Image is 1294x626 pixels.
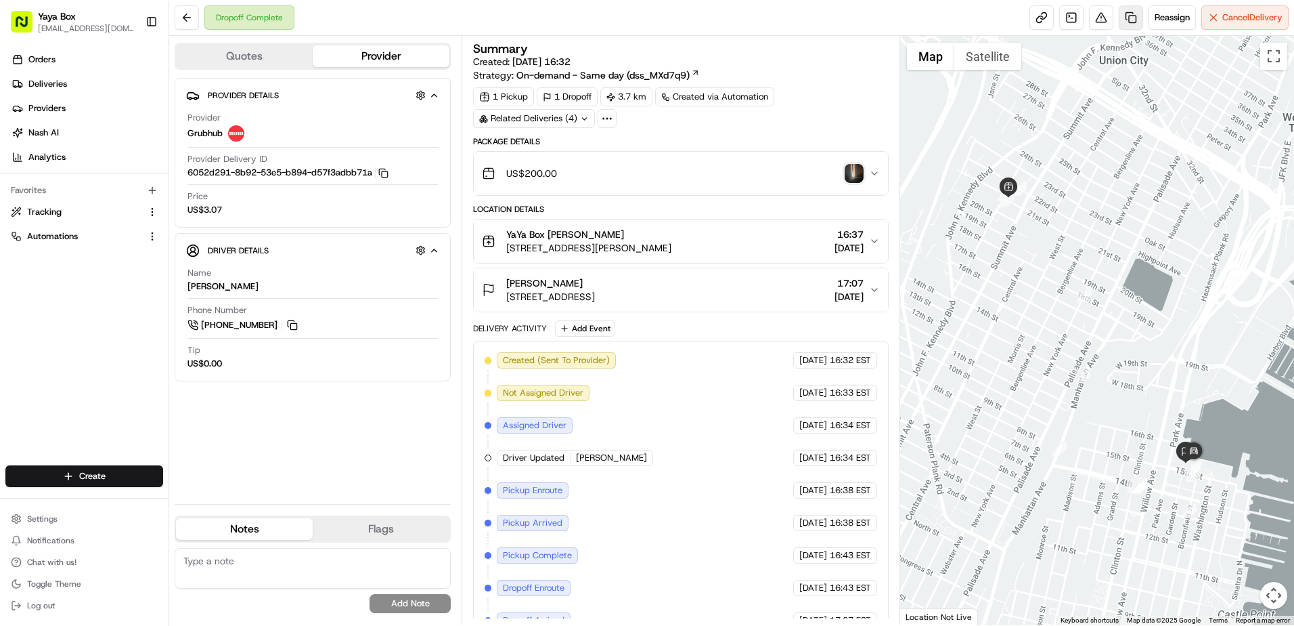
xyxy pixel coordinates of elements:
[903,608,948,625] img: Google
[187,358,222,370] div: US$0.00
[503,452,564,464] span: Driver Updated
[313,45,449,67] button: Provider
[187,344,200,356] span: Tip
[830,484,871,497] span: 16:38 EST
[600,87,652,106] div: 3.7 km
[5,122,169,144] a: Nash AI
[14,54,246,76] p: Welcome 👋
[186,239,439,262] button: Driver Details
[830,452,871,464] span: 16:34 EST
[187,167,388,179] button: 6052d291-8b92-53e5-b894-d57f3adbb71a
[834,228,864,241] span: 16:37
[28,129,53,154] img: 1738778727109-b901c2ba-d612-49f7-a14d-d897ce62d23f
[473,55,571,68] span: Created:
[576,452,647,464] span: [PERSON_NAME]
[5,531,163,550] button: Notifications
[506,167,557,180] span: US$200.00
[102,247,106,257] span: •
[1260,582,1287,609] button: Map camera controls
[830,387,871,399] span: 16:33 EST
[187,204,222,216] span: US$3.07
[109,297,223,322] a: 💻API Documentation
[38,23,135,34] button: [EMAIL_ADDRESS][DOMAIN_NAME]
[5,73,169,95] a: Deliveries
[5,465,163,487] button: Create
[5,49,169,70] a: Orders
[830,582,871,594] span: 16:43 EST
[834,241,864,255] span: [DATE]
[5,553,163,572] button: Chat with us!
[830,549,871,562] span: 16:43 EST
[1201,5,1289,30] button: CancelDelivery
[830,354,871,367] span: 16:32 EST
[655,87,774,106] div: Created via Automation
[38,9,76,23] button: Yaya Box
[95,335,164,346] a: Powered byPylon
[1155,12,1190,24] span: Reassign
[1209,617,1228,624] a: Terms (opens in new tab)
[176,518,313,540] button: Notes
[14,176,91,187] div: Past conversations
[799,354,827,367] span: [DATE]
[135,336,164,346] span: Pylon
[516,68,700,82] a: On-demand - Same day (dss_MXd7q9)
[201,319,277,331] span: [PHONE_NUMBER]
[5,596,163,615] button: Log out
[474,152,888,195] button: US$200.00photo_proof_of_delivery image
[5,146,169,168] a: Analytics
[14,14,41,41] img: Nash
[5,98,169,119] a: Providers
[1186,459,1201,474] div: 12
[27,230,78,243] span: Automations
[5,509,163,528] button: Settings
[35,87,223,102] input: Clear
[14,197,35,219] img: Joseph V.
[537,87,598,106] div: 1 Dropoff
[516,68,690,82] span: On-demand - Same day (dss_MXd7q9)
[473,136,889,147] div: Package Details
[42,247,99,257] span: Regen Pajulas
[954,43,1021,70] button: Show satellite imagery
[79,470,106,482] span: Create
[28,127,59,139] span: Nash AI
[907,43,954,70] button: Show street map
[11,206,141,218] a: Tracking
[799,549,827,562] span: [DATE]
[186,84,439,106] button: Provider Details
[27,579,81,589] span: Toggle Theme
[845,164,864,183] button: photo_proof_of_delivery image
[503,387,583,399] span: Not Assigned Driver
[208,90,279,101] span: Provider Details
[187,280,259,293] div: [PERSON_NAME]
[27,600,55,611] span: Log out
[27,557,76,568] span: Chat with us!
[473,204,889,215] div: Location Details
[187,318,300,333] a: [PHONE_NUMBER]
[903,608,948,625] a: Open this area in Google Maps (opens a new window)
[27,211,38,222] img: 1736555255976-a54dd68f-1ca7-489b-9aae-adbdc363a1c4
[42,210,110,221] span: [PERSON_NAME]
[1127,478,1142,493] div: 7
[834,276,864,290] span: 17:07
[187,304,247,316] span: Phone Number
[1012,181,1027,196] div: 3
[503,549,572,562] span: Pickup Complete
[11,230,141,243] a: Automations
[187,112,221,124] span: Provider
[5,5,140,38] button: Yaya Box[EMAIL_ADDRESS][DOMAIN_NAME]
[512,56,571,68] span: [DATE] 16:32
[313,518,449,540] button: Flags
[506,276,583,290] span: [PERSON_NAME]
[1052,441,1067,456] div: 6
[1236,617,1290,624] a: Report a map error
[830,419,871,432] span: 16:34 EST
[473,87,534,106] div: 1 Pickup
[230,133,246,150] button: Start new chat
[1186,467,1201,482] div: 11
[187,190,208,203] span: Price
[799,452,827,464] span: [DATE]
[503,517,562,529] span: Pickup Arrived
[799,484,827,497] span: [DATE]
